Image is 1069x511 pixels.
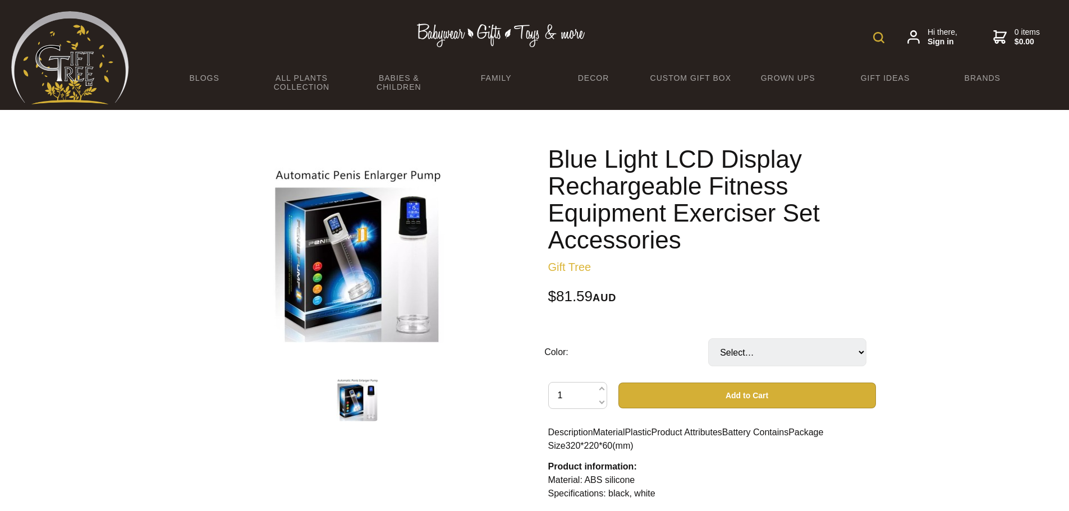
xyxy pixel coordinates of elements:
[336,379,379,421] img: Blue Light LCD Display Rechargeable Fitness Equipment Exerciser Set Accessories
[548,460,876,500] p: Material: ABS silicone Specifications: black, white
[907,27,957,47] a: Hi there,Sign in
[928,27,957,47] span: Hi there,
[11,11,129,104] img: Babyware - Gifts - Toys and more...
[270,168,445,343] img: Blue Light LCD Display Rechargeable Fitness Equipment Exerciser Set Accessories
[545,66,642,90] a: Decor
[548,261,591,273] a: Gift Tree
[739,66,836,90] a: Grown Ups
[447,66,544,90] a: Family
[642,66,739,90] a: Custom Gift Box
[417,24,585,47] img: Babywear - Gifts - Toys & more
[928,37,957,47] strong: Sign in
[618,383,876,408] button: Add to Cart
[993,27,1040,47] a: 0 items$0.00
[350,66,447,99] a: Babies & Children
[873,32,884,43] img: product search
[934,66,1031,90] a: Brands
[837,66,934,90] a: Gift Ideas
[1015,27,1040,47] span: 0 items
[1015,37,1040,47] strong: $0.00
[548,289,876,305] div: $81.59
[253,66,350,99] a: All Plants Collection
[544,323,708,382] td: Color:
[593,292,616,303] span: AUD
[548,462,637,471] strong: Product information:
[156,66,253,90] a: BLOGS
[548,146,876,254] h1: Blue Light LCD Display Rechargeable Fitness Equipment Exerciser Set Accessories
[548,426,876,453] p: DescriptionMaterialPlasticProduct AttributesBattery ContainsPackage Size320*220*60(mm)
